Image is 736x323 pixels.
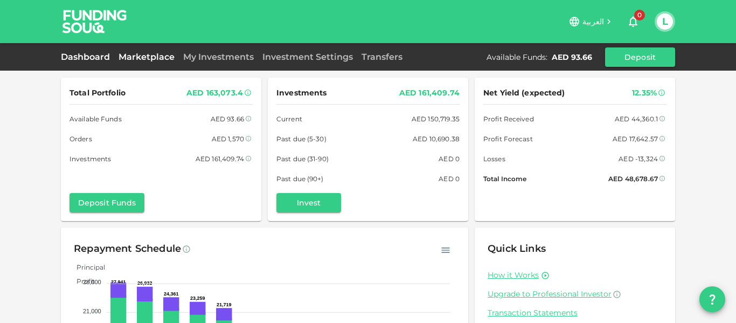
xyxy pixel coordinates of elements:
[483,86,565,100] span: Net Yield (expected)
[622,11,644,32] button: 0
[488,243,546,255] span: Quick Links
[552,52,592,63] div: AED 93.66
[179,52,258,62] a: My Investments
[632,86,657,100] div: 12.35%
[439,153,460,164] div: AED 0
[258,52,357,62] a: Investment Settings
[70,153,111,164] span: Investments
[699,286,725,312] button: question
[114,52,179,62] a: Marketplace
[483,153,505,164] span: Losses
[399,86,460,100] div: AED 161,409.74
[488,270,539,280] a: How it Works
[634,10,645,20] span: 0
[276,86,327,100] span: Investments
[488,289,662,299] a: Upgrade to Professional Investor
[70,133,92,145] span: Orders
[608,173,658,184] div: AED 48,678.67
[83,308,101,314] tspan: 21,000
[68,277,95,285] span: Profit
[483,173,526,184] span: Total Income
[483,133,533,145] span: Profit Forecast
[211,113,244,125] div: AED 93.66
[439,173,460,184] div: AED 0
[276,193,341,212] button: Invest
[212,133,244,145] div: AED 1,570
[70,86,126,100] span: Total Portfolio
[276,153,329,164] span: Past due (31-90)
[483,113,534,125] span: Profit Received
[615,113,658,125] div: AED 44,360.1
[657,13,673,30] button: L
[412,113,460,125] div: AED 150,719.35
[613,133,658,145] div: AED 17,642.57
[605,47,675,67] button: Deposit
[70,193,144,212] button: Deposit Funds
[61,52,114,62] a: Dashboard
[83,279,101,285] tspan: 28,000
[196,153,244,164] div: AED 161,409.74
[276,173,324,184] span: Past due (90+)
[487,52,547,63] div: Available Funds :
[70,113,122,125] span: Available Funds
[619,153,658,164] div: AED -13,324
[413,133,460,145] div: AED 10,690.38
[582,17,604,26] span: العربية
[74,240,181,258] div: Repayment Schedule
[488,289,612,299] span: Upgrade to Professional Investor
[276,133,327,145] span: Past due (5-30)
[488,308,662,318] a: Transaction Statements
[186,86,243,100] div: AED 163,073.4
[276,113,302,125] span: Current
[68,263,105,271] span: Principal
[357,52,407,62] a: Transfers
